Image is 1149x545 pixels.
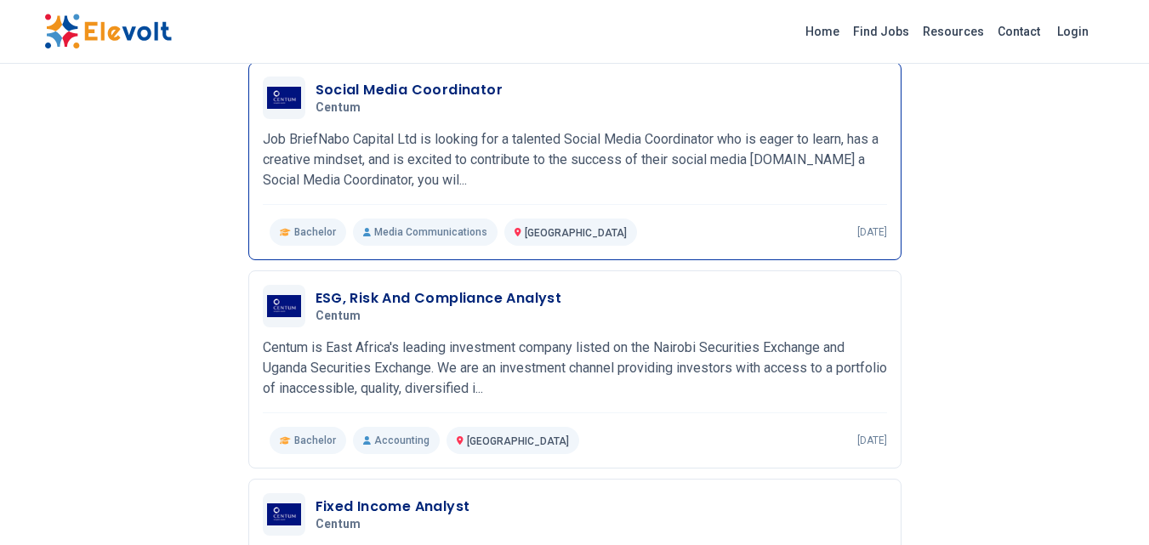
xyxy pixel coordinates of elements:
a: Contact [991,18,1047,45]
span: [GEOGRAPHIC_DATA] [467,435,569,447]
a: Find Jobs [846,18,916,45]
a: Home [799,18,846,45]
img: Centum [267,87,301,109]
a: CentumSocial Media CoordinatorCentumJob BriefNabo Capital Ltd is looking for a talented Social Me... [263,77,887,246]
p: Centum is East Africa's leading investment company listed on the Nairobi Securities Exchange and ... [263,338,887,399]
img: Centum [267,295,301,317]
img: Elevolt [44,14,172,49]
iframe: Chat Widget [1064,463,1149,545]
h3: Social Media Coordinator [316,80,503,100]
h3: ESG, Risk And Compliance Analyst [316,288,562,309]
img: Centum [267,503,301,525]
span: Centum [316,100,361,116]
p: Accounting [353,427,440,454]
p: Media Communications [353,219,498,246]
a: Resources [916,18,991,45]
span: Centum [316,309,361,324]
a: CentumESG, Risk And Compliance AnalystCentumCentum is East Africa's leading investment company li... [263,285,887,454]
span: Centum [316,517,361,532]
p: [DATE] [857,225,887,239]
span: Bachelor [294,434,336,447]
p: Job BriefNabo Capital Ltd is looking for a talented Social Media Coordinator who is eager to lear... [263,129,887,190]
a: Login [1047,14,1099,48]
span: [GEOGRAPHIC_DATA] [525,227,627,239]
h3: Fixed Income Analyst [316,497,470,517]
p: [DATE] [857,434,887,447]
span: Bachelor [294,225,336,239]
